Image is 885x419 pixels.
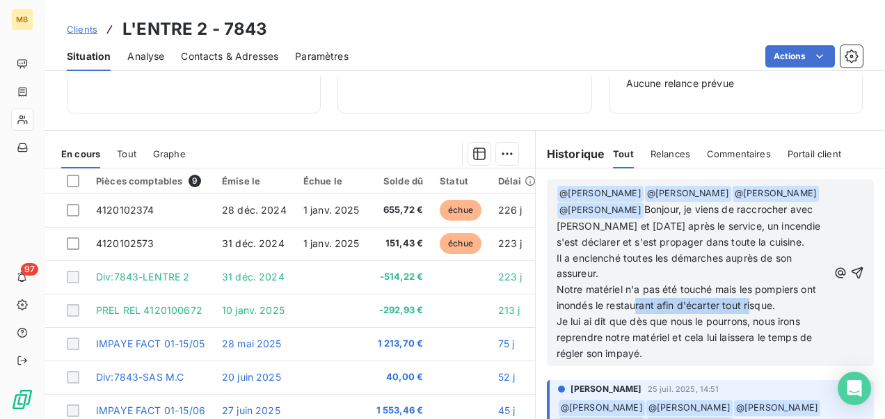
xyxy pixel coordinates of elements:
[127,49,164,63] span: Analyse
[557,203,644,219] span: @ [PERSON_NAME]
[440,233,481,254] span: échue
[153,148,186,159] span: Graphe
[21,263,38,276] span: 97
[303,204,360,216] span: 1 janv. 2025
[376,270,424,284] span: -514,22 €
[498,338,515,349] span: 75 j
[651,148,690,159] span: Relances
[376,303,424,317] span: -292,93 €
[498,271,523,283] span: 223 j
[733,186,819,202] span: @ [PERSON_NAME]
[626,77,845,90] span: Aucune relance prévue
[11,388,33,411] img: Logo LeanPay
[498,204,523,216] span: 226 j
[376,337,424,351] span: 1 213,70 €
[96,175,205,187] div: Pièces comptables
[67,22,97,36] a: Clients
[557,186,644,202] span: @ [PERSON_NAME]
[96,204,154,216] span: 4120102374
[707,148,771,159] span: Commentaires
[189,175,201,187] span: 9
[498,304,520,316] span: 213 j
[646,400,733,416] span: @ [PERSON_NAME]
[648,385,719,393] span: 25 juil. 2025, 14:51
[376,237,424,251] span: 151,43 €
[440,200,481,221] span: échue
[498,404,516,416] span: 45 j
[222,175,287,187] div: Émise le
[734,400,820,416] span: @ [PERSON_NAME]
[96,338,205,349] span: IMPAYE FACT 01-15/05
[11,8,33,31] div: MB
[303,237,360,249] span: 1 janv. 2025
[96,237,154,249] span: 4120102573
[222,338,282,349] span: 28 mai 2025
[181,49,278,63] span: Contacts & Adresses
[96,271,190,283] span: Div:7843-LENTRE 2
[222,371,281,383] span: 20 juin 2025
[222,404,280,416] span: 27 juin 2025
[376,370,424,384] span: 40,00 €
[222,237,285,249] span: 31 déc. 2024
[559,400,645,416] span: @ [PERSON_NAME]
[376,175,424,187] div: Solde dû
[303,175,360,187] div: Échue le
[222,204,287,216] span: 28 déc. 2024
[295,49,349,63] span: Paramètres
[498,371,516,383] span: 52 j
[613,148,634,159] span: Tout
[498,175,536,187] div: Délai
[838,372,871,405] div: Open Intercom Messenger
[557,203,824,359] span: Bonjour, je viens de raccrocher avec [PERSON_NAME] et [DATE] après le service, un incendie s'est ...
[96,304,202,316] span: PREL REL 4120100672
[67,49,111,63] span: Situation
[376,203,424,217] span: 655,72 €
[222,304,285,316] span: 10 janv. 2025
[571,383,642,395] span: [PERSON_NAME]
[645,186,731,202] span: @ [PERSON_NAME]
[96,404,205,416] span: IMPAYE FACT 01-15/06
[788,148,841,159] span: Portail client
[117,148,136,159] span: Tout
[222,271,285,283] span: 31 déc. 2024
[96,371,184,383] span: Div:7843-SAS M.C
[536,145,605,162] h6: Historique
[440,175,481,187] div: Statut
[376,404,424,418] span: 1 553,46 €
[765,45,835,68] button: Actions
[122,17,267,42] h3: L'ENTRE 2 - 7843
[498,237,523,249] span: 223 j
[67,24,97,35] span: Clients
[61,148,100,159] span: En cours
